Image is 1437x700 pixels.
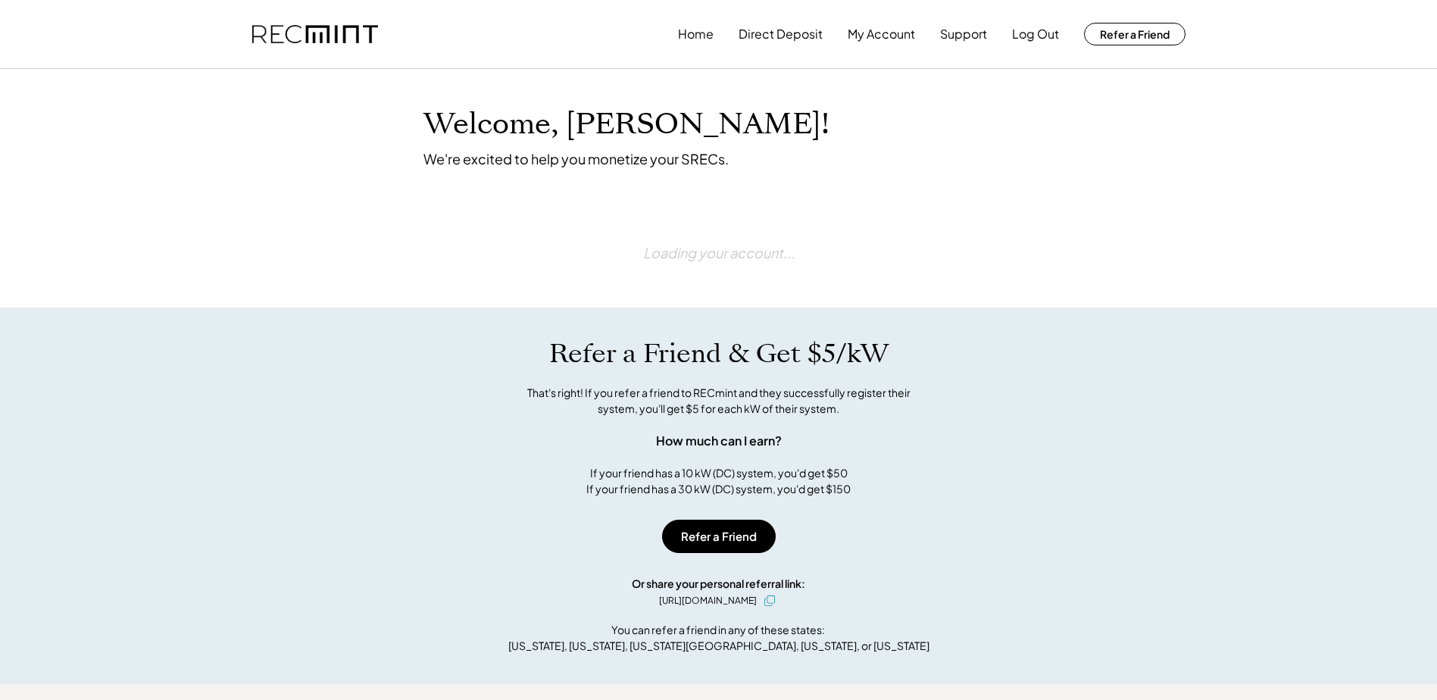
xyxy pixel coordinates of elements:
[252,25,378,44] img: recmint-logotype%403x.png
[1084,23,1186,45] button: Refer a Friend
[678,19,714,49] button: Home
[761,592,779,610] button: click to copy
[662,520,776,553] button: Refer a Friend
[656,432,782,450] div: How much can I earn?
[632,576,805,592] div: Or share your personal referral link:
[940,19,987,49] button: Support
[643,205,795,300] div: Loading your account...
[659,594,757,608] div: [URL][DOMAIN_NAME]
[511,385,927,417] div: That's right! If you refer a friend to RECmint and they successfully register their system, you'l...
[739,19,823,49] button: Direct Deposit
[508,622,929,654] div: You can refer a friend in any of these states: [US_STATE], [US_STATE], [US_STATE][GEOGRAPHIC_DATA...
[423,107,829,142] h1: Welcome, [PERSON_NAME]!
[848,19,915,49] button: My Account
[549,338,889,370] h1: Refer a Friend & Get $5/kW
[586,465,851,497] div: If your friend has a 10 kW (DC) system, you'd get $50 If your friend has a 30 kW (DC) system, you...
[423,150,729,167] div: We're excited to help you monetize your SRECs.
[1012,19,1059,49] button: Log Out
